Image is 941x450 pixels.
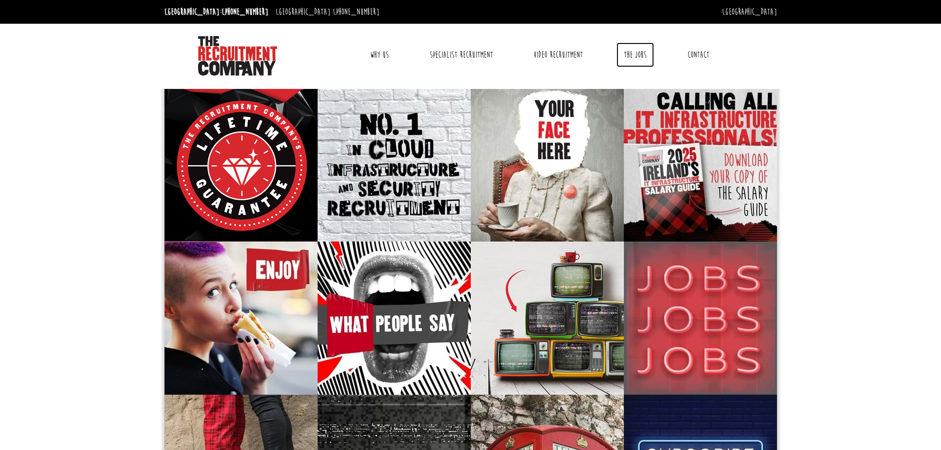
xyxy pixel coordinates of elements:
[162,4,271,20] li: [GEOGRAPHIC_DATA]:
[363,42,396,67] a: Why Us
[222,6,268,17] a: [PHONE_NUMBER]
[722,6,777,17] a: [GEOGRAPHIC_DATA]
[273,4,382,20] li: [GEOGRAPHIC_DATA]:
[680,42,717,67] a: Contact
[198,36,277,76] img: The Recruitment Company
[422,42,500,67] a: Specialist Recruitment
[526,42,590,67] a: Video Recruitment
[333,6,379,17] a: [PHONE_NUMBER]
[616,42,654,67] a: The Jobs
